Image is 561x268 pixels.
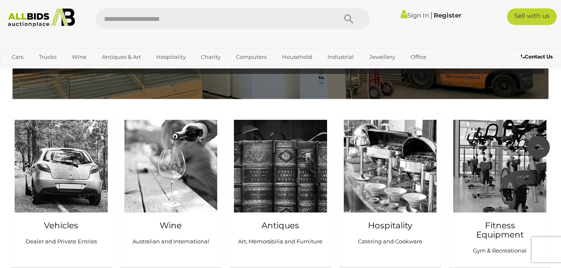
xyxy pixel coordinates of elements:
[242,221,319,230] h2: Antiques
[96,50,146,64] a: Antiques & Art
[521,53,553,60] b: Contact Us
[15,238,108,244] h5: Dealer and Private Entries
[449,116,551,267] a: Fitness Equipment Gym & Recreational
[322,50,359,64] a: Industrial
[6,50,29,64] a: Cars
[277,50,317,64] a: Household
[234,238,327,244] h5: Art, Memorabilia and Furniture
[344,120,437,213] img: allbids-catering.jpg
[151,50,191,64] a: Hospitality
[453,248,546,253] h5: Gym & Recreational
[33,50,62,64] a: Trucks
[15,120,108,213] img: allbids-vehicles.jpg
[401,11,429,19] a: Sign In
[352,221,429,230] h2: Hospitality
[430,10,432,20] span: |
[328,8,370,29] button: Search
[124,120,218,213] img: allbids-wine.jpg
[39,64,109,78] a: [GEOGRAPHIC_DATA]
[124,238,218,244] h5: Australian and International
[340,116,441,267] a: Hospitality Catering and Cookware
[195,50,226,64] a: Charity
[507,8,557,25] a: Sell with us
[21,58,540,68] h1: Our Areas of Specialty
[23,221,99,230] h2: Vehicles
[405,50,432,64] a: Office
[120,116,222,267] a: Wine Australian and International
[4,8,79,27] img: Allbids.com.au
[434,11,461,19] a: Register
[230,116,331,267] a: Antiques Art, Memorabilia and Furniture
[6,64,34,78] a: Sports
[133,221,209,230] h2: Wine
[10,116,112,267] a: Vehicles Dealer and Private Entries
[364,50,401,64] a: Jewellery
[344,238,437,244] h5: Catering and Cookware
[231,50,272,64] a: Computers
[234,120,327,213] img: allbids-antique.jpg
[462,221,538,239] h2: Fitness Equipment
[453,120,546,213] img: allbids-sport.jpg
[521,52,555,61] a: Contact Us
[66,50,92,64] a: Wine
